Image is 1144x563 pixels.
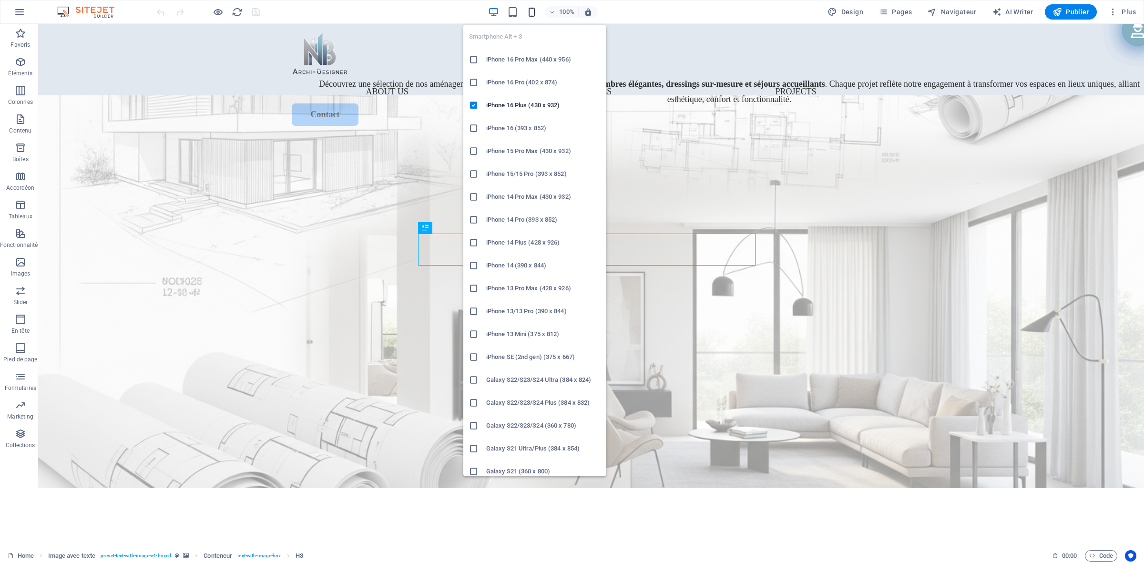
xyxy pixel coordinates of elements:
span: Code [1089,550,1113,562]
button: Design [824,4,867,20]
span: AI Writer [992,7,1033,17]
a: Cliquez pour annuler la sélection. Double-cliquez pour ouvrir Pages. [8,550,34,562]
span: Pages [878,7,912,17]
h6: iPhone 16 Plus (430 x 932) [486,100,601,111]
div: Design (Ctrl+Alt+Y) [824,4,867,20]
p: Éléments [8,70,32,77]
button: Cliquez ici pour quitter le mode Aperçu et poursuivre l'édition. [212,6,224,18]
button: 100% [545,6,579,18]
p: Favoris [10,41,30,49]
button: Code [1085,550,1117,562]
h6: iPhone 14 Plus (428 x 926) [486,237,601,248]
h6: Galaxy S21 Ultra/Plus (384 x 854) [486,443,601,454]
span: Cliquez pour sélectionner. Double-cliquez pour modifier. [204,550,232,562]
h6: iPhone 15/15 Pro (393 x 852) [486,168,601,180]
h6: 100% [559,6,574,18]
h6: iPhone 14 (390 x 844) [486,260,601,271]
p: Accordéon [6,184,34,192]
span: Navigateur [927,7,976,17]
span: . preset-text-with-image-v4-boxed [99,550,171,562]
h6: iPhone 13 Mini (375 x 812) [486,328,601,340]
h6: iPhone SE (2nd gen) (375 x 667) [486,351,601,363]
h6: iPhone 13 Pro Max (428 x 926) [486,283,601,294]
nav: breadcrumb [48,550,304,562]
p: Formulaires [5,384,36,392]
h6: Galaxy S21 (360 x 800) [486,466,601,477]
span: Publier [1052,7,1089,17]
span: . text-with-image-box [236,550,281,562]
span: Cliquez pour sélectionner. Double-cliquez pour modifier. [296,550,303,562]
button: Usercentrics [1125,550,1136,562]
h6: Galaxy S22/S23/S24 Plus (384 x 832) [486,397,601,409]
p: Tableaux [9,213,32,220]
p: Colonnes [8,98,33,106]
h6: iPhone 13/13 Pro (390 x 844) [486,306,601,317]
button: Navigateur [923,4,980,20]
p: Collections [6,441,35,449]
i: Cet élément est une présélection personnalisable. [175,553,179,558]
span: : [1069,552,1070,559]
h6: Durée de la session [1052,550,1077,562]
h6: iPhone 14 Pro Max (430 x 932) [486,191,601,203]
img: Editor Logo [55,6,126,18]
button: Publier [1045,4,1097,20]
span: Plus [1108,7,1136,17]
button: AI Writer [988,4,1037,20]
h6: Galaxy S22/S23/S24 (360 x 780) [486,420,601,431]
span: 00 00 [1062,550,1077,562]
span: Cliquez pour sélectionner. Double-cliquez pour modifier. [48,550,96,562]
p: Images [11,270,31,277]
h6: iPhone 15 Pro Max (430 x 932) [486,145,601,157]
h6: iPhone 14 Pro (393 x 852) [486,214,601,225]
p: Pied de page [3,356,37,363]
button: Pages [875,4,916,20]
p: Marketing [7,413,33,420]
i: Cet élément contient un arrière-plan. [183,553,189,558]
p: En-tête [11,327,30,335]
h6: Galaxy S22/S23/S24 Ultra (384 x 824) [486,374,601,386]
p: Contenu [9,127,31,134]
i: Actualiser la page [232,7,243,18]
h6: iPhone 16 Pro (402 x 874) [486,77,601,88]
button: reload [231,6,243,18]
i: Lors du redimensionnement, ajuster automatiquement le niveau de zoom en fonction de l'appareil sé... [584,8,592,16]
button: Plus [1104,4,1140,20]
h6: iPhone 16 Pro Max (440 x 956) [486,54,601,65]
h6: iPhone 16 (393 x 852) [486,123,601,134]
p: Slider [13,298,28,306]
span: Design [827,7,863,17]
p: Boîtes [12,155,29,163]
